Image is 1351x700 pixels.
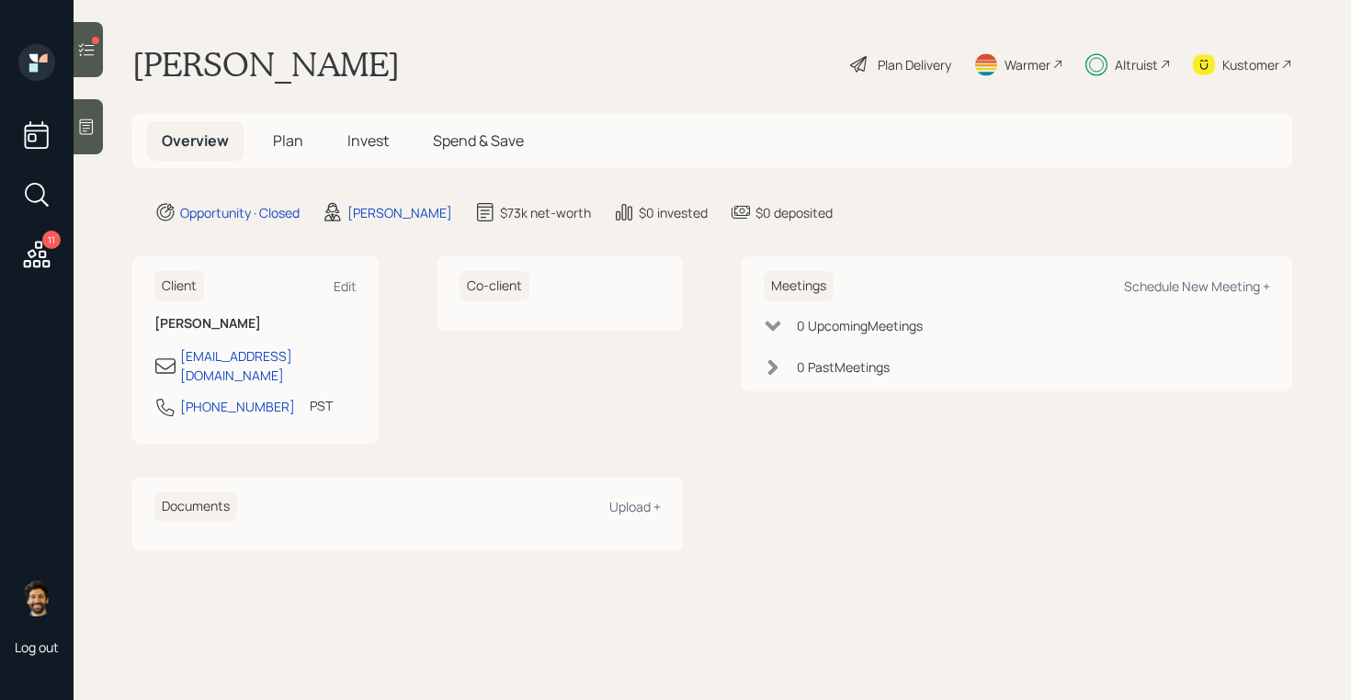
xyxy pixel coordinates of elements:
[1005,55,1050,74] div: Warmer
[18,580,55,616] img: eric-schwartz-headshot.png
[797,357,890,377] div: 0 Past Meeting s
[154,491,237,522] h6: Documents
[347,130,389,151] span: Invest
[162,130,229,151] span: Overview
[154,271,204,301] h6: Client
[154,316,357,332] h6: [PERSON_NAME]
[180,397,295,416] div: [PHONE_NUMBER]
[1222,55,1279,74] div: Kustomer
[15,638,59,656] div: Log out
[609,498,661,515] div: Upload +
[460,271,529,301] h6: Co-client
[1124,277,1270,295] div: Schedule New Meeting +
[797,316,923,335] div: 0 Upcoming Meeting s
[180,203,300,222] div: Opportunity · Closed
[334,277,357,295] div: Edit
[347,203,452,222] div: [PERSON_NAME]
[500,203,591,222] div: $73k net-worth
[273,130,303,151] span: Plan
[132,44,400,85] h1: [PERSON_NAME]
[1115,55,1158,74] div: Altruist
[310,396,333,415] div: PST
[42,231,61,249] div: 11
[764,271,834,301] h6: Meetings
[180,346,357,385] div: [EMAIL_ADDRESS][DOMAIN_NAME]
[433,130,524,151] span: Spend & Save
[755,203,833,222] div: $0 deposited
[878,55,951,74] div: Plan Delivery
[639,203,708,222] div: $0 invested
